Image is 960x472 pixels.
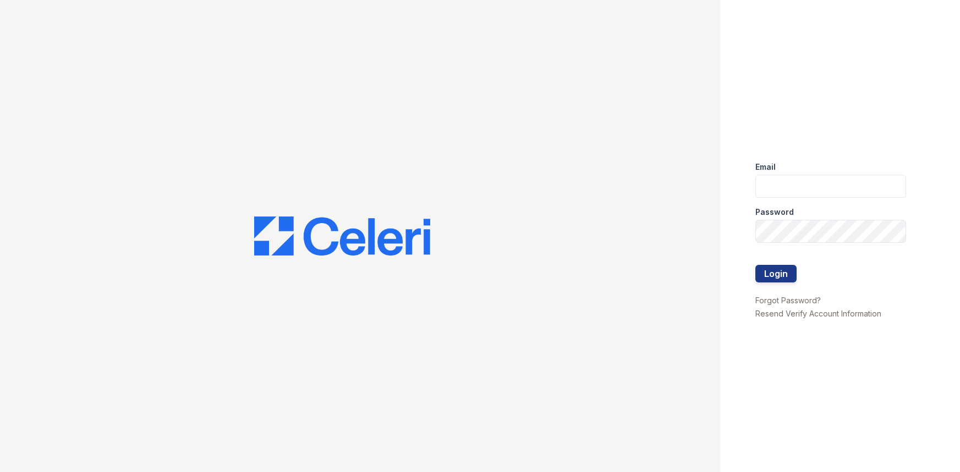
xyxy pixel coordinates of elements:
[755,207,794,218] label: Password
[755,296,821,305] a: Forgot Password?
[755,309,881,318] a: Resend Verify Account Information
[755,162,776,173] label: Email
[254,216,430,256] img: CE_Logo_Blue-a8612792a0a2168367f1c8372b55b34899dd931a85d93a1a3d3e32e68fde9ad4.png
[755,265,797,282] button: Login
